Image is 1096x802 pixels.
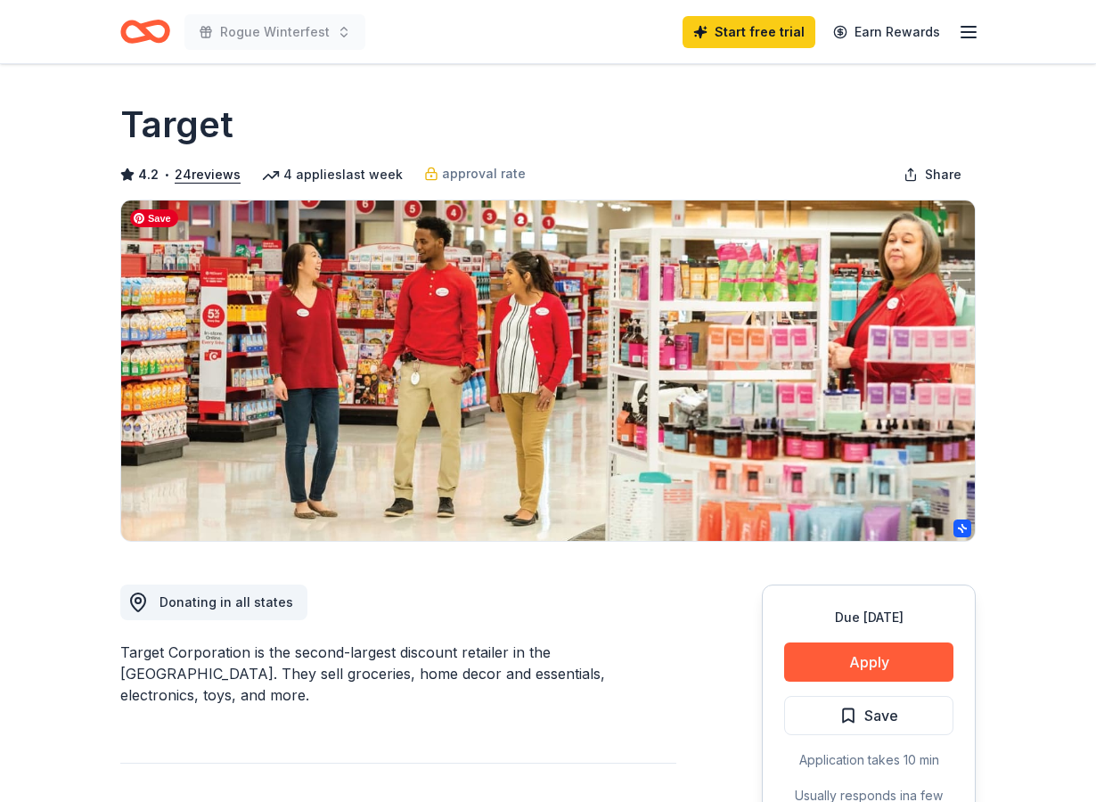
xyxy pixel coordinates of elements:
div: Due [DATE] [784,607,953,628]
a: Earn Rewards [822,16,951,48]
button: Rogue Winterfest [184,14,365,50]
a: approval rate [424,163,526,184]
a: Start free trial [683,16,815,48]
h1: Target [120,100,233,150]
span: Rogue Winterfest [220,21,330,43]
div: 4 applies last week [262,164,403,185]
span: Share [925,164,961,185]
span: Donating in all states [159,594,293,610]
span: Save [864,704,898,727]
button: 24reviews [175,164,241,185]
button: Share [889,157,976,192]
button: Save [784,696,953,735]
button: Apply [784,642,953,682]
span: approval rate [442,163,526,184]
img: Image for Target [121,200,975,541]
div: Target Corporation is the second-largest discount retailer in the [GEOGRAPHIC_DATA]. They sell gr... [120,642,676,706]
span: • [164,168,170,182]
span: Save [130,209,178,227]
span: 4.2 [138,164,159,185]
a: Home [120,11,170,53]
div: Application takes 10 min [784,749,953,771]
